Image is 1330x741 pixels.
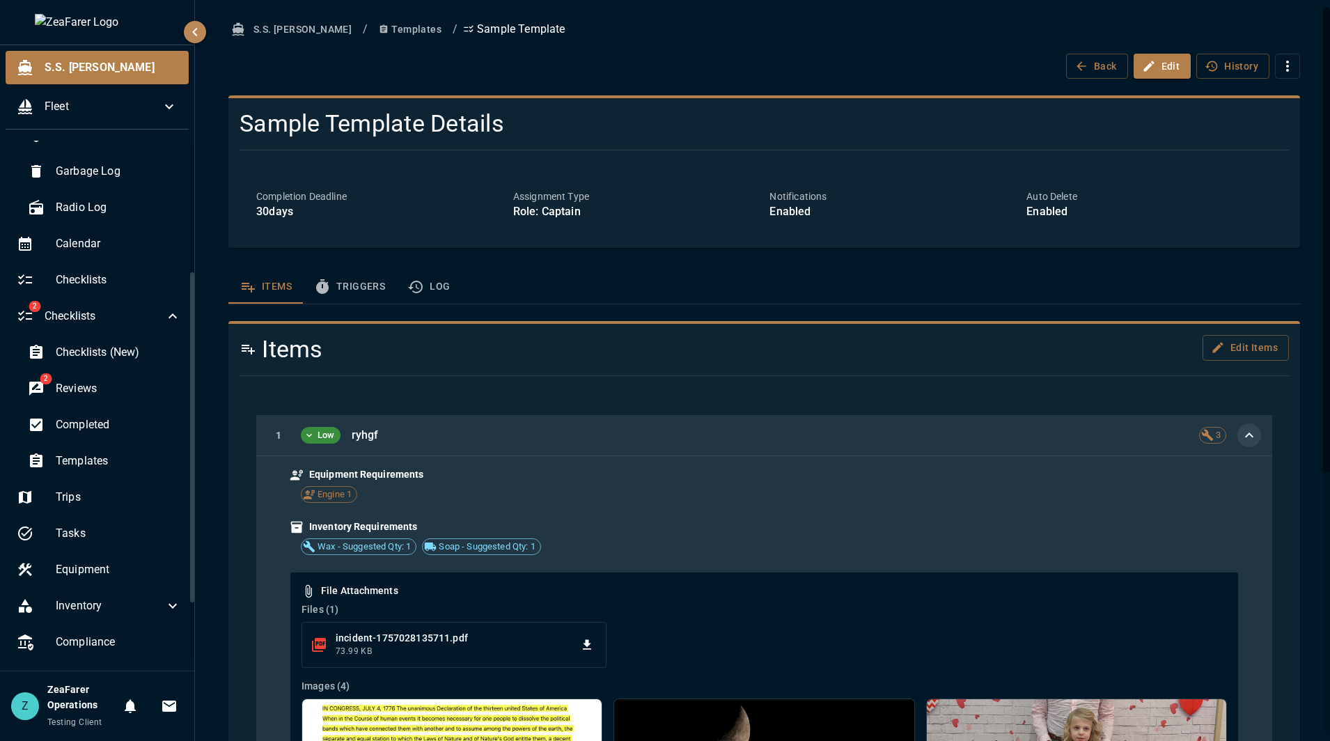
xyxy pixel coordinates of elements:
span: 73.99 KB [336,645,577,659]
button: Download file [577,634,597,655]
div: Tasks [6,517,192,550]
span: S.S. [PERSON_NAME] [45,59,178,76]
span: Trips [56,489,181,506]
span: Wax - Suggested Qty: 1 [313,540,416,554]
button: S.S. [PERSON_NAME] [228,17,357,42]
p: 1 [267,428,290,442]
button: Items [228,270,303,304]
p: Files ( 1 ) [302,602,1227,616]
span: Compliance [56,634,181,650]
div: Equipment [6,553,192,586]
span: Radio Log [56,199,181,216]
span: Checklists [56,272,181,288]
div: Inventory [6,589,192,623]
p: Images ( 4 ) [302,679,1227,693]
p: Sample Template [463,21,565,38]
p: ryhgf [352,427,1188,444]
div: 2Reviews [17,372,192,405]
button: Back [1066,54,1128,79]
span: Soap - Suggested Qty: 1 [434,540,540,554]
span: 2 [40,373,52,384]
span: Garbage Log [56,163,181,180]
h6: ZeaFarer Operations [47,682,116,713]
div: Templates [17,444,192,478]
div: Trips [6,481,192,514]
img: ZeaFarer Logo [35,14,160,31]
p: Enabled [1026,203,1272,220]
span: Low [312,428,340,442]
span: Checklists [45,308,164,325]
span: Inventory [56,598,164,614]
li: / [363,21,368,38]
div: Calendar [6,227,192,260]
div: template sections [228,270,1300,304]
span: Testing Client [47,717,102,727]
button: Notifications [116,692,144,720]
p: Notifications [769,189,1015,203]
div: S.S. [PERSON_NAME] [6,51,189,84]
span: Completed [56,416,181,433]
span: Templates [56,453,181,469]
p: Enabled [769,203,1015,220]
div: Completed [17,408,192,442]
li: / [453,21,457,38]
span: Checklists (New) [56,344,181,361]
div: Checklists (New) [17,336,192,369]
p: Completion Deadline [256,189,502,203]
div: 1 equipment, 2 inventory requirements [1199,427,1226,444]
button: Triggers [303,270,396,304]
span: Reviews [56,380,181,397]
div: Checklists [6,263,192,297]
span: Equipment [56,561,181,578]
button: History [1196,54,1269,79]
div: Z [11,692,39,720]
span: Tasks [56,525,181,542]
span: Configuration [56,670,164,687]
button: Log [396,270,461,304]
button: Invitations [155,692,183,720]
button: Edit [1134,54,1191,79]
h4: Items [240,335,935,364]
button: Edit Items [1203,335,1289,361]
div: 2Checklists [6,299,192,333]
h6: File Attachments [302,584,1227,599]
p: 30 days [256,203,502,220]
span: Fleet [45,98,161,115]
span: Calendar [56,235,181,252]
h6: Equipment Requirements [290,467,1239,483]
span: Engine 1 [313,487,357,501]
h6: Inventory Requirements [290,520,1239,535]
div: Compliance [6,625,192,659]
div: Radio Log [17,191,192,224]
button: Templates [373,17,447,42]
div: Configuration [6,662,192,695]
div: Garbage Log [17,155,192,188]
div: Fleet [6,90,189,123]
p: Role: Captain [513,203,759,220]
h4: Sample Template Details [240,109,1112,139]
span: 3 [1211,428,1226,442]
p: incident-1757028135711.pdf [336,631,577,645]
p: Assignment Type [513,189,759,203]
p: Auto Delete [1026,189,1272,203]
span: 2 [29,301,40,312]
